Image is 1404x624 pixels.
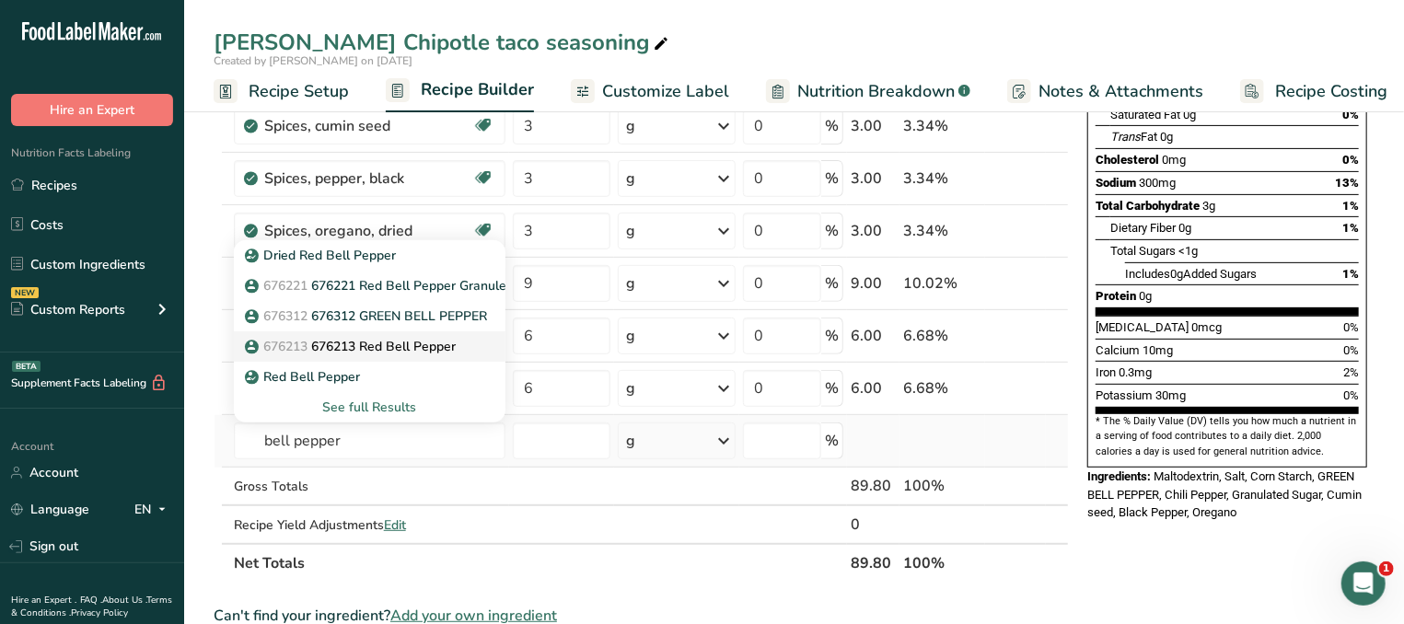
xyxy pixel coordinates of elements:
span: Recipe Setup [249,79,349,104]
th: 100% [899,543,985,582]
div: Spices, cumin seed [264,115,472,137]
span: 0mcg [1191,320,1222,334]
div: g [626,272,635,295]
span: Saturated Fat [1110,108,1180,121]
div: BETA [12,361,41,372]
iframe: Intercom live chat [1341,561,1386,606]
span: <1g [1178,244,1198,258]
div: EN [134,499,173,521]
span: Cholesterol [1096,153,1159,167]
div: g [626,377,635,399]
div: 100% [903,475,981,497]
button: Hire an Expert [11,94,173,126]
span: 676221 [263,277,307,295]
span: 0% [1343,343,1359,357]
span: 2% [1343,365,1359,379]
div: g [626,220,635,242]
span: 0g [1178,221,1191,235]
span: Dietary Fiber [1110,221,1176,235]
span: 30mg [1155,388,1186,402]
a: Privacy Policy [71,607,128,619]
span: 0.3mg [1119,365,1152,379]
div: Spices, oregano, dried [264,220,472,242]
th: 89.80 [847,543,899,582]
div: Gross Totals [234,477,505,496]
div: 3.00 [851,115,896,137]
div: 6.00 [851,325,896,347]
div: 3.34% [903,168,981,190]
div: 3.34% [903,115,981,137]
span: Calcium [1096,343,1140,357]
span: 300mg [1139,176,1176,190]
a: 676312676312 GREEN BELL PEPPER [234,301,505,331]
span: 3g [1202,199,1215,213]
div: 9.00 [851,272,896,295]
div: 6.00 [851,377,896,399]
a: Recipe Costing [1240,71,1387,112]
span: 676213 [263,338,307,355]
span: Recipe Builder [421,77,534,102]
a: Nutrition Breakdown [766,71,970,112]
span: Includes Added Sugars [1125,267,1257,281]
p: 676213 Red Bell Pepper [249,337,456,356]
i: Trans [1110,130,1141,144]
a: Language [11,493,89,526]
a: Recipe Setup [214,71,349,112]
div: 10.02% [903,272,981,295]
div: See full Results [234,392,505,422]
span: 0% [1343,388,1359,402]
a: Hire an Expert . [11,594,76,607]
div: 6.68% [903,325,981,347]
div: [PERSON_NAME] Chipotle taco seasoning [214,26,672,59]
div: g [626,325,635,347]
div: 89.80 [851,475,896,497]
span: 0g [1139,289,1152,303]
a: Dried Red Bell Pepper [234,240,505,271]
span: 0g [1170,267,1183,281]
a: Customize Label [571,71,729,112]
section: * The % Daily Value (DV) tells you how much a nutrient in a serving of food contributes to a dail... [1096,414,1359,459]
span: 0% [1342,153,1359,167]
span: 0mg [1162,153,1186,167]
span: Recipe Costing [1275,79,1387,104]
span: 1% [1342,267,1359,281]
input: Add Ingredient [234,422,505,459]
span: 0% [1342,108,1359,121]
a: Red Bell Pepper [234,362,505,392]
p: Red Bell Pepper [249,367,360,387]
div: 3.00 [851,168,896,190]
span: Protein [1096,289,1136,303]
p: 676312 GREEN BELL PEPPER [249,306,487,326]
span: 10mg [1143,343,1173,357]
span: Edit [384,516,406,534]
span: 13% [1335,176,1359,190]
a: Notes & Attachments [1007,71,1203,112]
div: Recipe Yield Adjustments [234,515,505,535]
span: Ingredients: [1087,469,1151,483]
span: Nutrition Breakdown [797,79,955,104]
a: Recipe Builder [386,69,534,113]
span: Potassium [1096,388,1153,402]
span: 1% [1342,221,1359,235]
div: g [626,115,635,137]
a: 676213676213 Red Bell Pepper [234,331,505,362]
th: Net Totals [230,543,847,582]
div: g [626,168,635,190]
span: Iron [1096,365,1116,379]
span: Created by [PERSON_NAME] on [DATE] [214,53,412,68]
p: 676221 Red Bell Pepper Granules -16+40 [249,276,559,295]
p: Dried Red Bell Pepper [249,246,396,265]
span: 676312 [263,307,307,325]
div: Spices, pepper, black [264,168,472,190]
span: [MEDICAL_DATA] [1096,320,1189,334]
span: Maltodextrin, Salt, Corn Starch, GREEN BELL PEPPER, Chili Pepper, Granulated Sugar, Cumin seed, B... [1087,469,1362,519]
a: Terms & Conditions . [11,594,172,619]
div: 6.68% [903,377,981,399]
div: 0 [851,514,896,536]
span: 0g [1160,130,1173,144]
span: Notes & Attachments [1038,79,1203,104]
span: Total Carbohydrate [1096,199,1200,213]
span: 1% [1342,199,1359,213]
div: See full Results [249,398,491,417]
div: 3.34% [903,220,981,242]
